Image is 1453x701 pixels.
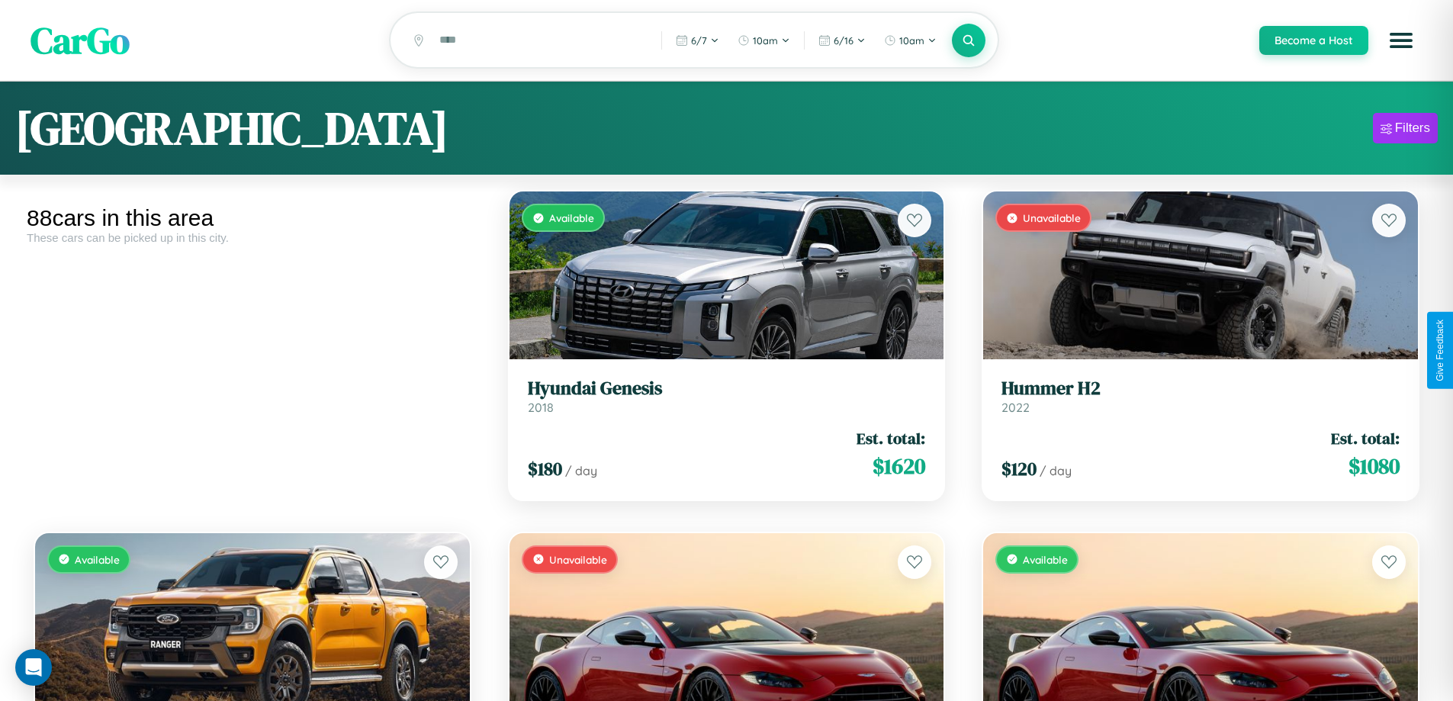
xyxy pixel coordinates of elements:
[1395,121,1430,136] div: Filters
[1331,427,1400,449] span: Est. total:
[873,451,925,481] span: $ 1620
[753,34,778,47] span: 10am
[1349,451,1400,481] span: $ 1080
[857,427,925,449] span: Est. total:
[1001,378,1400,415] a: Hummer H22022
[1380,19,1422,62] button: Open menu
[834,34,853,47] span: 6 / 16
[1040,463,1072,478] span: / day
[15,649,52,686] div: Open Intercom Messenger
[27,205,478,231] div: 88 cars in this area
[75,553,120,566] span: Available
[668,28,727,53] button: 6/7
[528,378,926,400] h3: Hyundai Genesis
[1001,456,1037,481] span: $ 120
[730,28,798,53] button: 10am
[691,34,707,47] span: 6 / 7
[565,463,597,478] span: / day
[31,15,130,66] span: CarGo
[549,211,594,224] span: Available
[528,456,562,481] span: $ 180
[1023,553,1068,566] span: Available
[876,28,944,53] button: 10am
[1373,113,1438,143] button: Filters
[1001,400,1030,415] span: 2022
[1023,211,1081,224] span: Unavailable
[528,378,926,415] a: Hyundai Genesis2018
[15,97,448,159] h1: [GEOGRAPHIC_DATA]
[1259,26,1368,55] button: Become a Host
[899,34,924,47] span: 10am
[27,231,478,244] div: These cars can be picked up in this city.
[528,400,554,415] span: 2018
[549,553,607,566] span: Unavailable
[811,28,873,53] button: 6/16
[1435,320,1445,381] div: Give Feedback
[1001,378,1400,400] h3: Hummer H2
